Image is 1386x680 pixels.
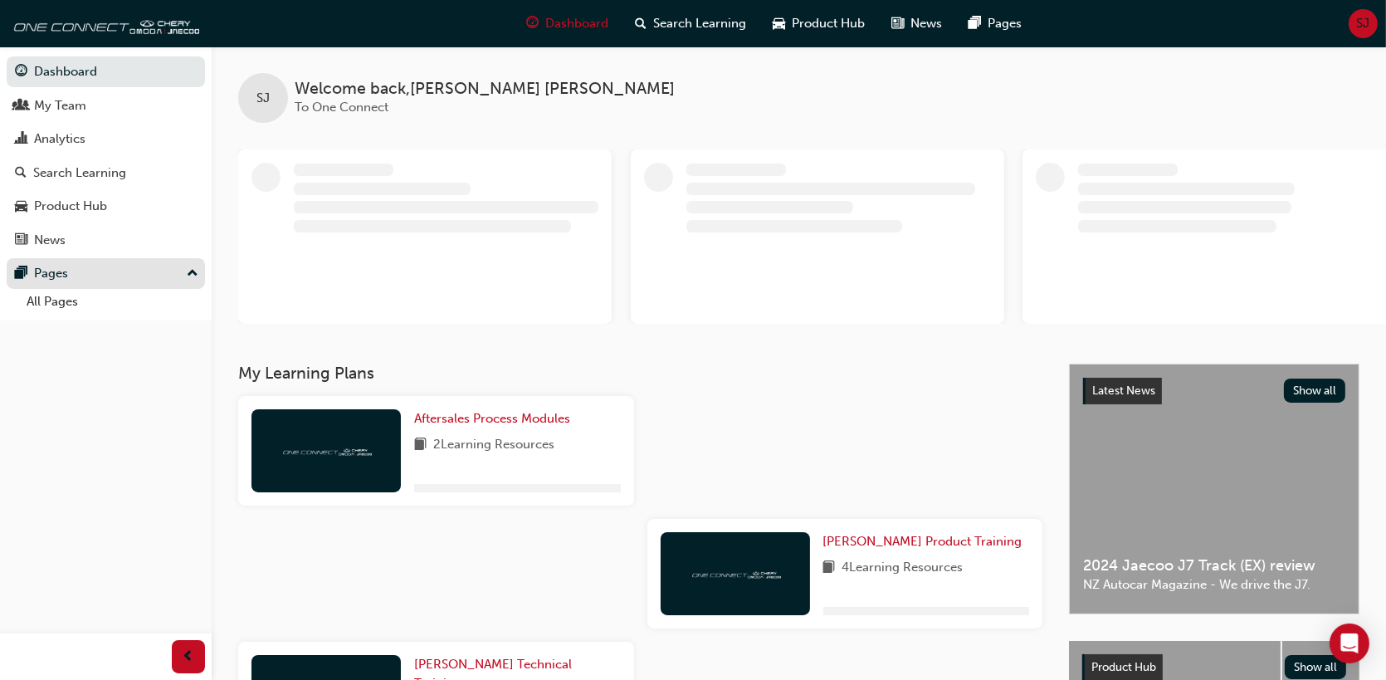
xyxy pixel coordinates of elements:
span: car-icon [773,13,785,34]
span: Product Hub [1091,660,1156,674]
div: Analytics [34,130,85,149]
a: Search Learning [7,158,205,188]
span: people-icon [15,99,27,114]
a: guage-iconDashboard [513,7,622,41]
span: Dashboard [545,14,608,33]
span: Product Hub [792,14,865,33]
img: oneconnect [690,565,781,581]
span: NZ Autocar Magazine - We drive the J7. [1083,575,1345,594]
a: News [7,225,205,256]
a: Latest NewsShow all2024 Jaecoo J7 Track (EX) reviewNZ Autocar Magazine - We drive the J7. [1069,364,1359,614]
span: Pages [988,14,1022,33]
span: Aftersales Process Modules [414,411,570,426]
span: [PERSON_NAME] Product Training [823,534,1022,549]
button: Show all [1285,655,1347,679]
a: Analytics [7,124,205,154]
h3: My Learning Plans [238,364,1042,383]
span: Welcome back , [PERSON_NAME] [PERSON_NAME] [295,80,675,99]
a: Dashboard [7,56,205,87]
span: Search Learning [653,14,746,33]
a: news-iconNews [878,7,955,41]
button: Show all [1284,379,1346,403]
span: SJ [256,89,270,108]
span: To One Connect [295,100,388,115]
button: Pages [7,258,205,289]
a: search-iconSearch Learning [622,7,759,41]
span: up-icon [187,263,198,285]
a: [PERSON_NAME] Product Training [823,532,1029,551]
div: Open Intercom Messenger [1330,624,1369,663]
span: guage-icon [15,65,27,80]
a: car-iconProduct Hub [759,7,878,41]
span: guage-icon [526,13,539,34]
span: prev-icon [183,647,195,668]
div: My Team [34,96,86,115]
span: Latest News [1092,384,1155,398]
span: pages-icon [969,13,981,34]
span: news-icon [15,233,27,248]
span: book-icon [414,435,427,456]
div: Pages [34,264,68,283]
img: oneconnect [281,443,372,458]
a: Latest NewsShow all [1083,378,1345,404]
span: 4 Learning Resources [842,558,964,579]
span: News [910,14,942,33]
a: All Pages [20,289,205,315]
div: Product Hub [34,197,107,216]
span: news-icon [891,13,904,34]
span: chart-icon [15,132,27,147]
span: 2 Learning Resources [433,435,554,456]
span: search-icon [15,166,27,181]
img: oneconnect [8,7,199,40]
button: DashboardMy TeamAnalyticsSearch LearningProduct HubNews [7,53,205,258]
a: Product Hub [7,191,205,222]
a: My Team [7,91,205,121]
div: News [34,231,66,250]
span: search-icon [635,13,647,34]
span: pages-icon [15,267,27,281]
a: Aftersales Process Modules [414,409,577,428]
a: pages-iconPages [955,7,1035,41]
span: car-icon [15,199,27,214]
span: 2024 Jaecoo J7 Track (EX) review [1083,556,1345,575]
div: Search Learning [33,164,126,183]
button: SJ [1349,9,1378,38]
span: book-icon [823,558,836,579]
span: SJ [1357,14,1370,33]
